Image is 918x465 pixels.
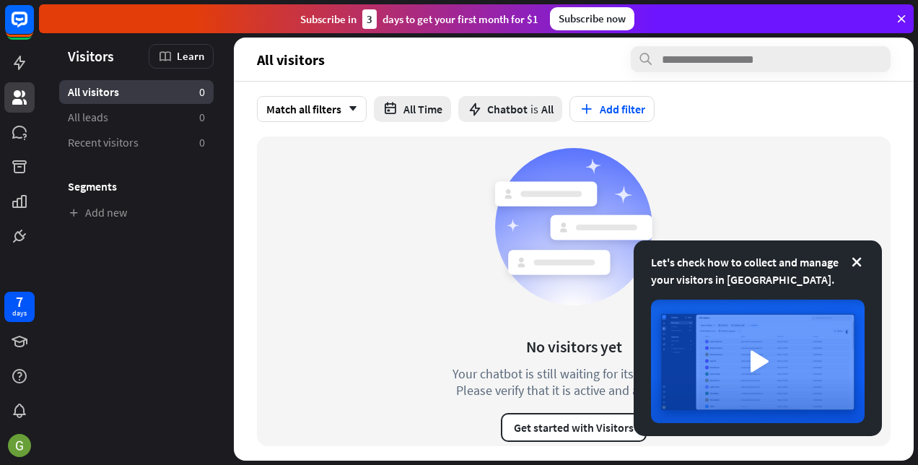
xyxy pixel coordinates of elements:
span: All [541,102,554,116]
button: All Time [374,96,451,122]
span: Recent visitors [68,135,139,150]
div: 7 [16,295,23,308]
span: Visitors [68,48,114,64]
span: All visitors [257,51,325,68]
button: Open LiveChat chat widget [12,6,55,49]
a: Recent visitors 0 [59,131,214,155]
aside: 0 [199,84,205,100]
div: 3 [362,9,377,29]
a: All leads 0 [59,105,214,129]
span: Chatbot [487,102,528,116]
span: is [530,102,538,116]
aside: 0 [199,135,205,150]
div: Match all filters [257,96,367,122]
img: image [651,300,865,423]
div: days [12,308,27,318]
a: Add new [59,201,214,225]
button: Add filter [569,96,655,122]
a: 7 days [4,292,35,322]
span: All visitors [68,84,119,100]
h3: Segments [59,179,214,194]
div: Subscribe in days to get your first month for $1 [300,9,538,29]
div: Let's check how to collect and manage your visitors in [GEOGRAPHIC_DATA]. [651,253,865,288]
span: Learn [177,49,204,63]
div: Subscribe now [550,7,634,30]
span: All leads [68,110,108,125]
i: arrow_down [341,105,357,113]
button: Get started with Visitors [501,413,647,442]
aside: 0 [199,110,205,125]
div: No visitors yet [526,336,622,357]
div: Your chatbot is still waiting for its first visitor. Please verify that it is active and accessible. [426,365,722,399]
